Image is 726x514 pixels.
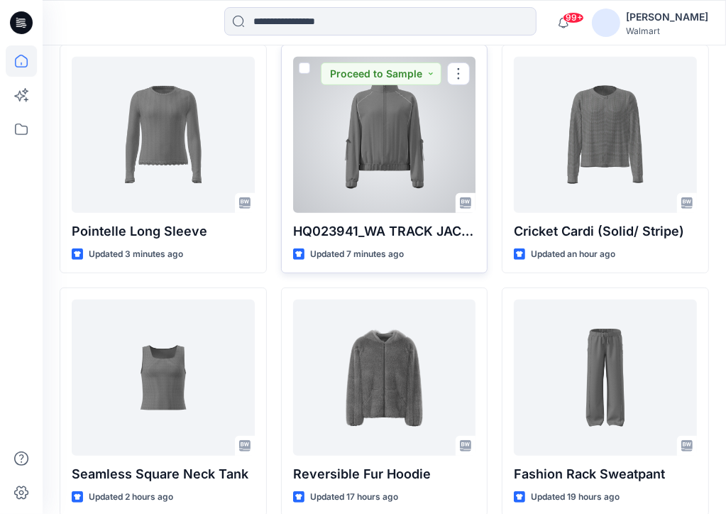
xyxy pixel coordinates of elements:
a: Pointelle Long Sleeve [72,57,255,213]
p: Updated 19 hours ago [531,490,620,505]
p: Updated 2 hours ago [89,490,173,505]
a: HQ023941_WA TRACK JACKET [293,57,476,213]
p: Updated an hour ago [531,247,615,262]
p: Seamless Square Neck Tank [72,464,255,484]
a: Seamless Square Neck Tank [72,300,255,456]
span: 99+ [563,12,584,23]
a: Reversible Fur Hoodie [293,300,476,456]
p: Updated 3 minutes ago [89,247,183,262]
img: avatar [592,9,620,37]
p: Reversible Fur Hoodie [293,464,476,484]
div: Walmart [626,26,708,36]
p: HQ023941_WA TRACK JACKET [293,222,476,241]
a: Fashion Rack Sweatpant [514,300,697,456]
a: Cricket Cardi (Solid/ Stripe) [514,57,697,213]
p: Updated 17 hours ago [310,490,398,505]
div: [PERSON_NAME] [626,9,708,26]
p: Fashion Rack Sweatpant [514,464,697,484]
p: Pointelle Long Sleeve [72,222,255,241]
p: Updated 7 minutes ago [310,247,404,262]
p: Cricket Cardi (Solid/ Stripe) [514,222,697,241]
